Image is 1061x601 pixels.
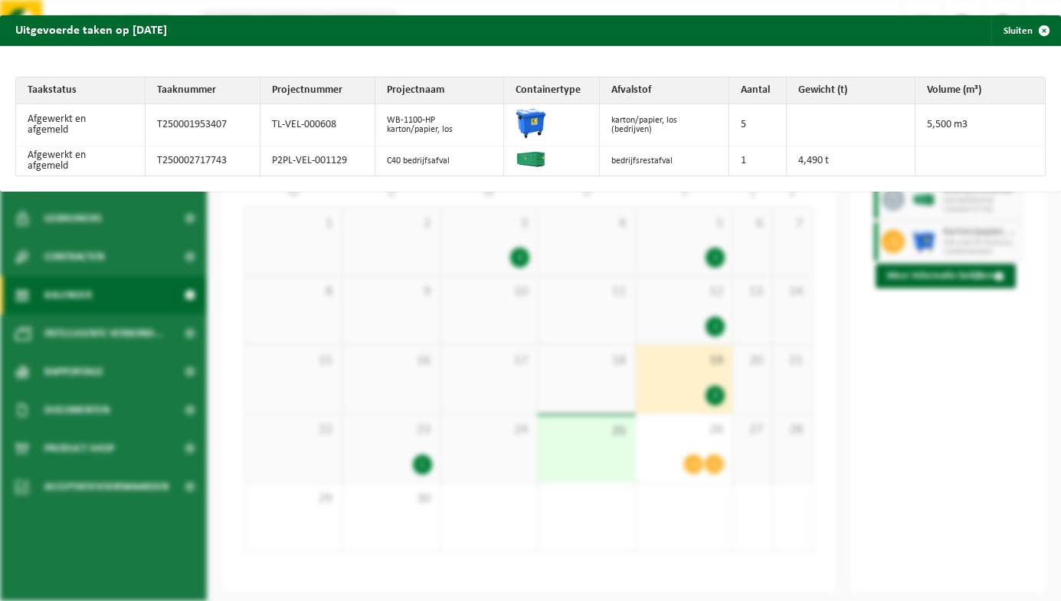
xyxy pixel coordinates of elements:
[375,146,505,176] td: C40 bedrijfsafval
[729,146,787,176] td: 1
[729,104,787,146] td: 5
[600,146,729,176] td: bedrijfsrestafval
[260,104,375,146] td: TL-VEL-000608
[146,77,260,104] th: Taaknummer
[16,77,146,104] th: Taakstatus
[375,104,505,146] td: WB-1100-HP karton/papier, los
[16,104,146,146] td: Afgewerkt en afgemeld
[16,146,146,176] td: Afgewerkt en afgemeld
[146,146,260,176] td: T250002717743
[991,15,1059,46] button: Sluiten
[729,77,787,104] th: Aantal
[504,77,600,104] th: Containertype
[146,104,260,146] td: T250001953407
[375,77,505,104] th: Projectnaam
[787,146,916,176] td: 4,490 t
[600,77,729,104] th: Afvalstof
[516,152,546,167] img: HK-XC-40-GN-00
[915,104,1045,146] td: 5,500 m3
[516,108,546,139] img: WB-1100-HPE-BE-01
[915,77,1045,104] th: Volume (m³)
[787,77,916,104] th: Gewicht (t)
[260,146,375,176] td: P2PL-VEL-001129
[600,104,729,146] td: karton/papier, los (bedrijven)
[260,77,375,104] th: Projectnummer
